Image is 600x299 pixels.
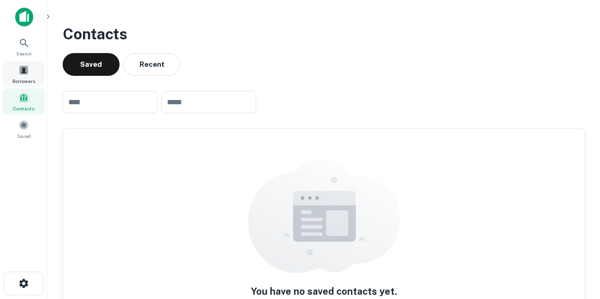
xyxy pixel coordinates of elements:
span: Saved [17,132,31,140]
button: Recent [123,53,180,76]
a: Contacts [3,89,45,114]
iframe: Chat Widget [553,223,600,269]
h5: You have no saved contacts yet. [251,284,397,299]
img: empty content [248,159,400,273]
img: capitalize-icon.png [15,8,33,27]
button: Saved [63,53,120,76]
span: Search [16,50,32,57]
span: Contacts [13,105,35,112]
span: Borrowers [12,77,35,85]
h3: Contacts [63,23,585,45]
a: Saved [3,116,45,142]
a: Borrowers [3,61,45,87]
a: Search [3,34,45,59]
